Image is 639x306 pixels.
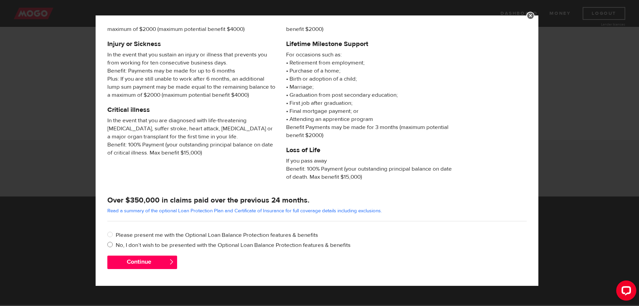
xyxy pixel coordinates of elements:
input: Please present me with the Optional Loan Balance Protection features & benefits [107,231,116,239]
h5: Lifetime Milestone Support [286,40,455,48]
p: • Retirement from employment; • Purchase of a home; • Birth or adoption of a child; • Marriage; •... [286,51,455,139]
button: Continue [107,256,177,269]
span: In the event that you are diagnosed with life-threatening [MEDICAL_DATA], suffer stroke, heart at... [107,117,276,157]
h5: Loss of Life [286,146,455,154]
label: No, I don’t wish to be presented with the Optional Loan Balance Protection features & benefits [116,241,527,249]
span: In the event that you sustain an injury or illness that prevents you from working for ten consecu... [107,51,276,99]
h5: Injury or Sickness [107,40,276,48]
label: Please present me with the Optional Loan Balance Protection features & benefits [116,231,527,239]
a: Read a summary of the optional Loan Protection Plan and Certificate of Insurance for full coverag... [107,208,382,214]
input: No, I don’t wish to be presented with the Optional Loan Balance Protection features & benefits [107,241,116,250]
span:  [169,259,174,265]
span: For occasions such as: [286,51,455,59]
h5: Critical illness [107,106,276,114]
iframe: LiveChat chat widget [611,278,639,306]
span: If you pass away Benefit: 100% Payment (your outstanding principal balance on date of death. Max ... [286,157,455,181]
h4: Over $350,000 in claims paid over the previous 24 months. [107,195,527,205]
